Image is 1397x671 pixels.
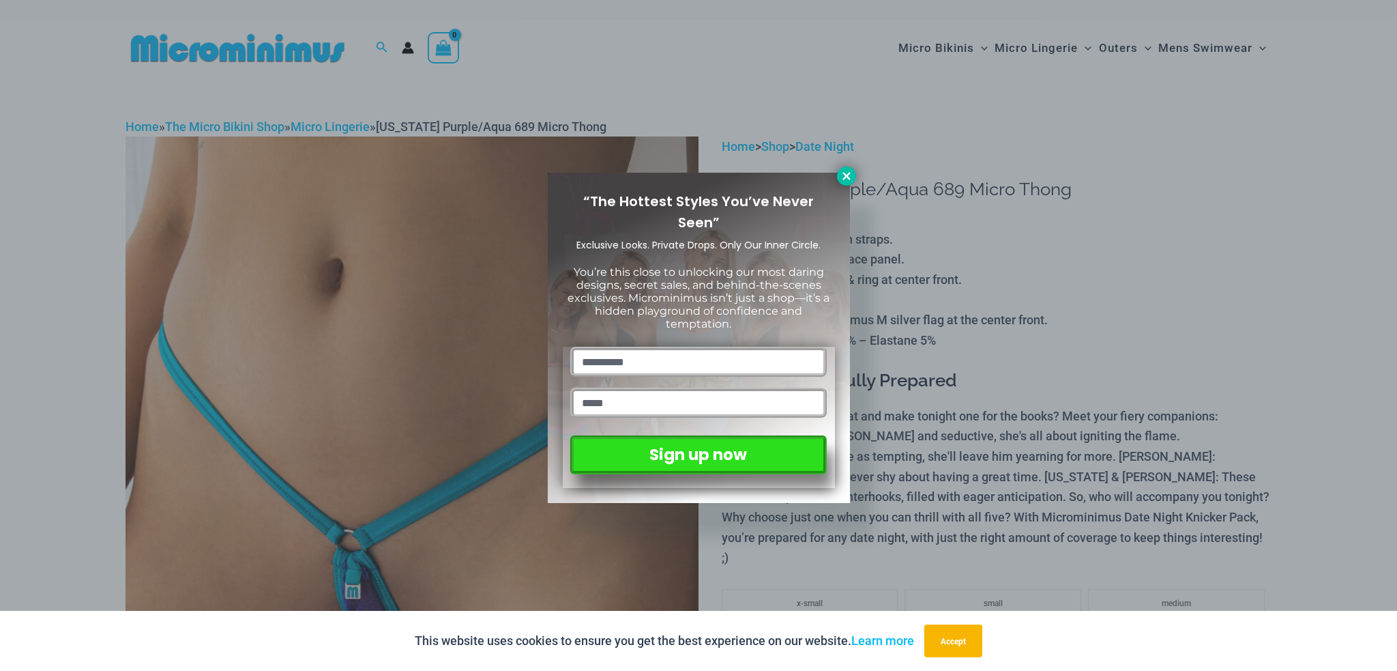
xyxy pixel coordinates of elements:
button: Sign up now [570,436,826,474]
button: Accept [924,625,982,657]
p: This website uses cookies to ensure you get the best experience on our website. [415,631,914,651]
button: Close [837,167,856,186]
span: Exclusive Looks. Private Drops. Only Our Inner Circle. [576,238,821,252]
a: Learn more [851,633,914,648]
span: “The Hottest Styles You’ve Never Seen” [583,192,814,232]
span: You’re this close to unlocking our most daring designs, secret sales, and behind-the-scenes exclu... [568,266,829,331]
